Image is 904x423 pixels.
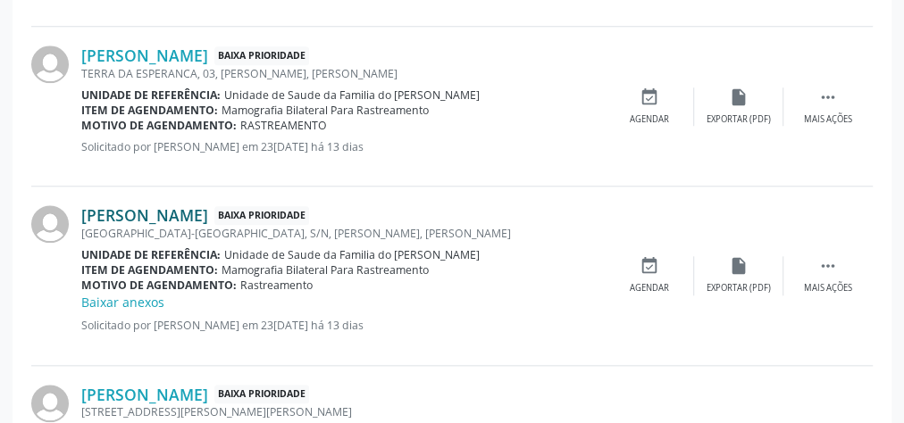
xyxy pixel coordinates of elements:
i: insert_drive_file [729,256,749,276]
i: insert_drive_file [729,87,749,107]
div: TERRA DA ESPERANCA, 03, [PERSON_NAME], [PERSON_NAME] [81,66,605,81]
b: Unidade de referência: [81,247,221,262]
a: [PERSON_NAME] [81,46,208,65]
img: img [31,385,69,422]
span: Unidade de Saude da Familia do [PERSON_NAME] [224,247,480,262]
span: Mamografia Bilateral Para Rastreamento [222,262,429,278]
img: img [31,46,69,83]
span: Baixa Prioridade [214,46,309,65]
span: RASTREAMENTO [240,118,327,133]
i:  [818,87,838,107]
b: Motivo de agendamento: [81,118,237,133]
span: Baixa Prioridade [214,206,309,225]
div: Exportar (PDF) [707,113,771,126]
b: Item de agendamento: [81,103,218,118]
div: Exportar (PDF) [707,282,771,294]
b: Item de agendamento: [81,262,218,278]
div: [STREET_ADDRESS][PERSON_NAME][PERSON_NAME] [81,404,605,419]
a: [PERSON_NAME] [81,205,208,225]
span: Rastreamento [240,278,313,293]
div: Agendar [630,282,669,294]
span: Mamografia Bilateral Para Rastreamento [222,103,429,118]
p: Solicitado por [PERSON_NAME] em 23[DATE] há 13 dias [81,318,605,333]
div: [GEOGRAPHIC_DATA]-[GEOGRAPHIC_DATA], S/N, [PERSON_NAME], [PERSON_NAME] [81,226,605,241]
a: [PERSON_NAME] [81,385,208,404]
i:  [818,256,838,276]
div: Agendar [630,113,669,126]
div: Mais ações [804,282,852,294]
a: Baixar anexos [81,294,164,311]
b: Unidade de referência: [81,87,221,103]
p: Solicitado por [PERSON_NAME] em 23[DATE] há 13 dias [81,139,605,154]
i: event_available [640,256,659,276]
span: Baixa Prioridade [214,385,309,403]
b: Motivo de agendamento: [81,278,237,293]
i: event_available [640,87,659,107]
img: img [31,205,69,243]
span: Unidade de Saude da Familia do [PERSON_NAME] [224,87,480,103]
div: Mais ações [804,113,852,126]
